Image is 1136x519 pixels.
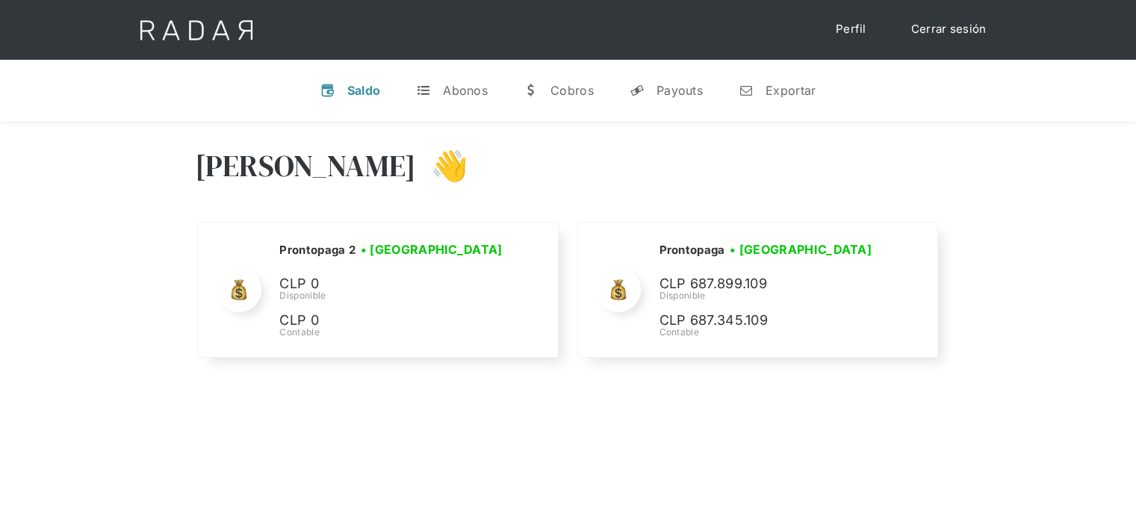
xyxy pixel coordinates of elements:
div: t [416,83,431,98]
p: CLP 0 [279,310,503,332]
div: Abonos [443,83,488,98]
div: Payouts [657,83,703,98]
h2: Prontopaga [659,243,724,258]
h3: • [GEOGRAPHIC_DATA] [361,240,503,258]
p: CLP 0 [279,273,503,295]
div: Saldo [347,83,381,98]
div: Disponible [659,289,883,302]
div: v [320,83,335,98]
a: Cerrar sesión [896,15,1002,44]
div: Exportar [766,83,816,98]
div: Contable [279,326,507,339]
h3: [PERSON_NAME] [195,147,417,184]
div: Cobros [550,83,594,98]
p: CLP 687.345.109 [659,310,883,332]
h3: • [GEOGRAPHIC_DATA] [730,240,872,258]
h3: 👋 [416,147,468,184]
h2: Prontopaga 2 [279,243,356,258]
a: Perfil [821,15,881,44]
div: w [524,83,538,98]
div: Contable [659,326,883,339]
div: Disponible [279,289,507,302]
div: y [630,83,645,98]
div: n [739,83,754,98]
p: CLP 687.899.109 [659,273,883,295]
